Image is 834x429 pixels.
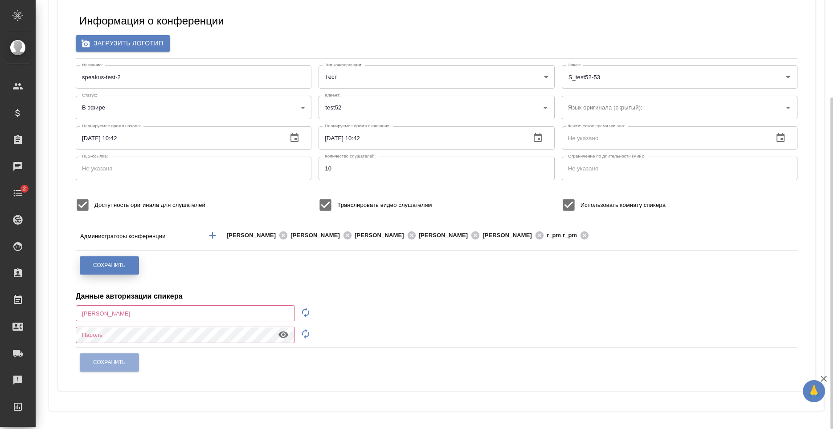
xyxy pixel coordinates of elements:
label: Загрузить логотип [76,35,170,52]
input: Не указано [562,157,797,180]
div: Тест [319,65,554,89]
input: Не указан [76,65,311,89]
button: Open [782,71,794,83]
input: Не указано [319,157,554,180]
span: [PERSON_NAME] [227,231,282,240]
div: [PERSON_NAME] [482,230,547,241]
div: [PERSON_NAME] [290,230,355,241]
span: [PERSON_NAME] [355,231,409,240]
input: Не указано [76,305,295,321]
button: Open [729,235,731,236]
input: Не указано [562,126,766,150]
h5: Информация о конференции [79,14,224,28]
button: Сохранить [80,256,139,275]
span: Использовать комнату спикера [581,201,666,210]
span: [PERSON_NAME] [419,231,474,240]
span: Доступность оригинала для слушателей [94,201,205,210]
span: 🙏 [806,382,822,401]
div: [PERSON_NAME] [227,230,291,241]
button: Open [539,101,552,114]
p: Администраторы конференции [80,232,199,241]
div: [PERSON_NAME] [419,230,483,241]
input: Не указана [76,157,311,180]
button: 🙏 [803,380,825,402]
button: Open [782,101,794,114]
input: Не указано [76,126,280,150]
span: 2 [17,184,31,193]
span: Загрузить логотип [83,38,163,49]
div: [PERSON_NAME] [355,230,419,241]
input: Не указано [319,126,523,150]
div: В эфире [76,96,311,119]
span: Сохранить [93,262,126,269]
span: [PERSON_NAME] [482,231,537,240]
a: 2 [2,182,33,204]
span: Транслировать видео слушателям [337,201,432,210]
div: r_pm r_pm [547,230,592,241]
span: r_pm r_pm [547,231,582,240]
button: Добавить менеджера [202,225,223,246]
span: [PERSON_NAME] [290,231,345,240]
h4: Данные авторизации спикера [76,291,183,302]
